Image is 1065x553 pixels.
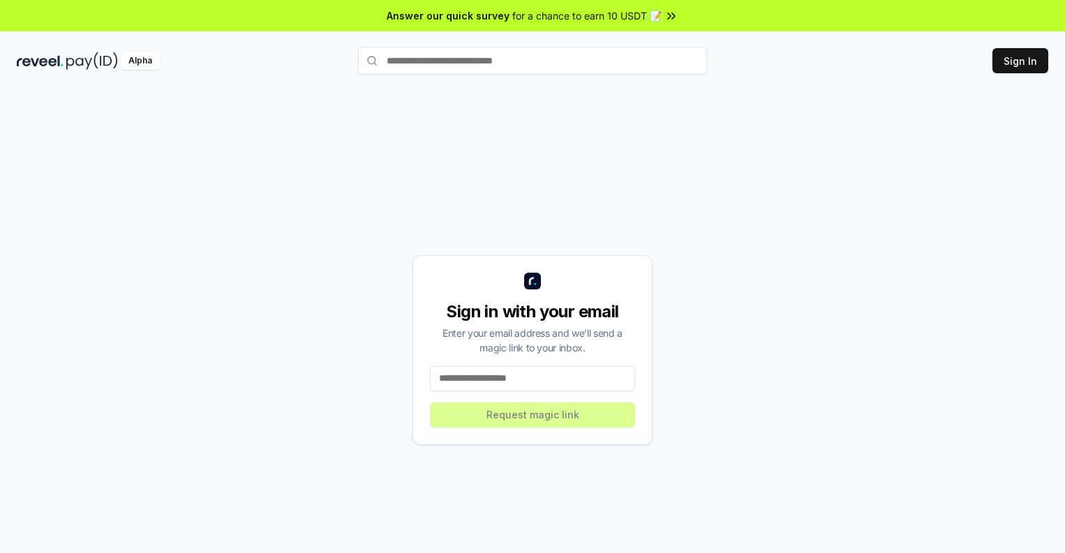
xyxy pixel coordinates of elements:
[524,273,541,289] img: logo_small
[387,8,509,23] span: Answer our quick survey
[66,52,118,70] img: pay_id
[992,48,1048,73] button: Sign In
[430,326,635,355] div: Enter your email address and we’ll send a magic link to your inbox.
[121,52,160,70] div: Alpha
[430,301,635,323] div: Sign in with your email
[512,8,662,23] span: for a chance to earn 10 USDT 📝
[17,52,64,70] img: reveel_dark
